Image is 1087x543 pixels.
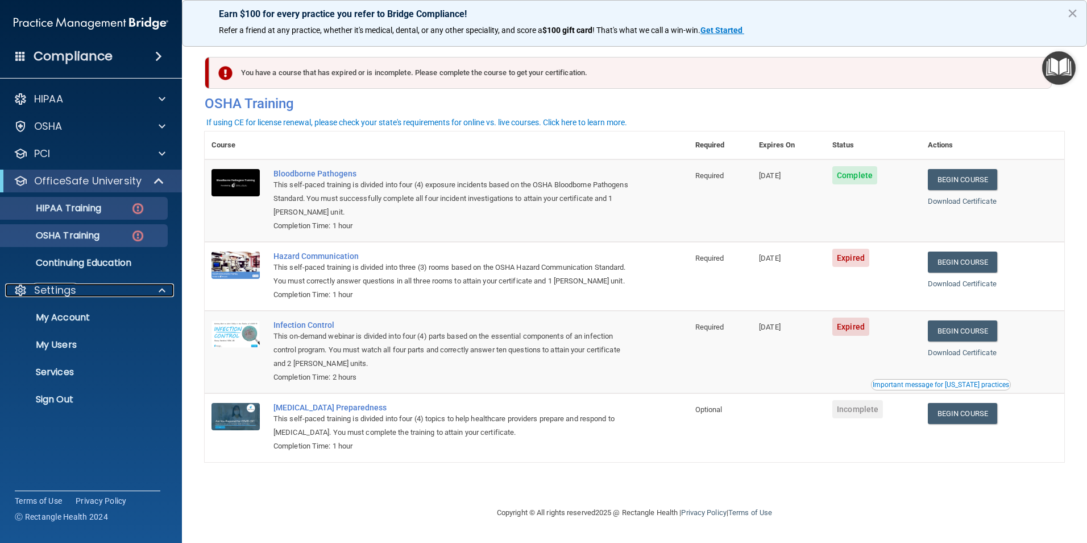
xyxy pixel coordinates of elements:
span: Optional [695,405,723,414]
span: ! That's what we call a win-win. [592,26,700,35]
a: Terms of Use [728,508,772,517]
p: My Users [7,339,163,351]
p: Earn $100 for every practice you refer to Bridge Compliance! [219,9,1050,19]
div: This self-paced training is divided into four (4) topics to help healthcare providers prepare and... [273,412,632,439]
a: Terms of Use [15,495,62,507]
p: Services [7,367,163,378]
span: [DATE] [759,254,781,262]
div: This self-paced training is divided into three (3) rooms based on the OSHA Hazard Communication S... [273,261,632,288]
img: PMB logo [14,12,168,35]
p: Continuing Education [7,257,163,269]
button: If using CE for license renewal, please check your state's requirements for online vs. live cours... [205,117,629,128]
a: Settings [14,283,165,297]
div: Completion Time: 1 hour [273,439,632,453]
div: Completion Time: 1 hour [273,219,632,233]
a: Bloodborne Pathogens [273,169,632,178]
a: Begin Course [928,169,997,190]
span: Required [695,254,724,262]
p: HIPAA [34,92,63,106]
strong: $100 gift card [542,26,592,35]
th: Required [688,131,752,159]
a: OfficeSafe University [14,174,165,188]
img: exclamation-circle-solid-danger.72ef9ffc.png [218,66,233,80]
p: OSHA Training [7,230,99,241]
a: Privacy Policy [681,508,726,517]
p: Settings [34,283,76,297]
th: Course [205,131,267,159]
button: Read this if you are a dental practitioner in the state of CA [871,379,1011,390]
span: Ⓒ Rectangle Health 2024 [15,511,108,523]
a: Get Started [700,26,744,35]
a: Infection Control [273,320,632,330]
p: Sign Out [7,394,163,405]
a: [MEDICAL_DATA] Preparedness [273,403,632,412]
span: Refer a friend at any practice, whether it's medical, dental, or any other speciality, and score a [219,26,542,35]
a: Download Certificate [928,279,997,288]
p: OfficeSafe University [34,174,142,188]
p: PCI [34,147,50,161]
span: Expired [832,318,869,336]
a: Hazard Communication [273,252,632,261]
a: Download Certificate [928,197,997,205]
p: OSHA [34,120,63,133]
div: This on-demand webinar is divided into four (4) parts based on the essential components of an inf... [273,330,632,371]
h4: OSHA Training [205,96,1064,112]
span: Required [695,171,724,180]
a: OSHA [14,120,165,133]
th: Actions [921,131,1064,159]
p: My Account [7,312,163,323]
span: [DATE] [759,323,781,331]
div: Completion Time: 2 hours [273,371,632,384]
div: Copyright © All rights reserved 2025 @ Rectangle Health | | [427,495,842,531]
span: Complete [832,166,877,184]
div: This self-paced training is divided into four (4) exposure incidents based on the OSHA Bloodborne... [273,178,632,219]
h4: Compliance [34,48,113,64]
span: [DATE] [759,171,781,180]
div: Completion Time: 1 hour [273,288,632,302]
a: Begin Course [928,252,997,273]
a: Begin Course [928,320,997,342]
div: You have a course that has expired or is incomplete. Please complete the course to get your certi... [209,57,1052,89]
th: Expires On [752,131,825,159]
a: PCI [14,147,165,161]
button: Close [1067,4,1078,22]
strong: Get Started [700,26,742,35]
iframe: Drift Widget Chat Controller [890,462,1073,508]
a: HIPAA [14,92,165,106]
a: Privacy Policy [76,495,127,507]
span: Required [695,323,724,331]
img: danger-circle.6113f641.png [131,201,145,216]
div: Important message for [US_STATE] practices [873,381,1009,388]
th: Status [825,131,921,159]
p: HIPAA Training [7,203,101,214]
div: If using CE for license renewal, please check your state's requirements for online vs. live cours... [206,118,627,126]
span: Incomplete [832,400,883,418]
a: Begin Course [928,403,997,424]
img: danger-circle.6113f641.png [131,229,145,243]
a: Download Certificate [928,348,997,357]
span: Expired [832,249,869,267]
button: Open Resource Center [1042,51,1076,85]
